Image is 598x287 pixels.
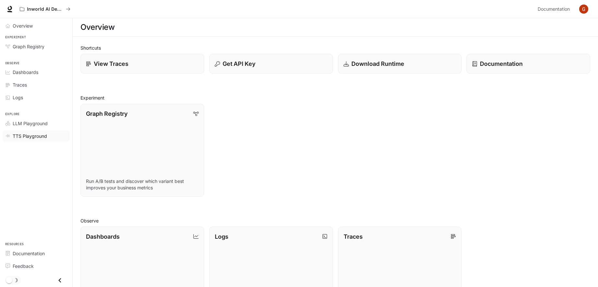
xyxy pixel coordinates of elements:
[80,44,590,51] h2: Shortcuts
[480,59,523,68] p: Documentation
[80,217,590,224] h2: Observe
[467,54,590,74] a: Documentation
[13,250,45,257] span: Documentation
[13,22,33,29] span: Overview
[13,120,48,127] span: LLM Playground
[3,41,70,52] a: Graph Registry
[577,3,590,16] button: User avatar
[538,5,570,13] span: Documentation
[94,59,128,68] p: View Traces
[535,3,575,16] a: Documentation
[3,248,70,259] a: Documentation
[13,69,38,76] span: Dashboards
[80,54,204,74] a: View Traces
[86,178,199,191] p: Run A/B tests and discover which variant best improves your business metrics
[6,276,12,283] span: Dark mode toggle
[215,232,228,241] p: Logs
[3,66,70,78] a: Dashboards
[3,130,70,142] a: TTS Playground
[344,232,363,241] p: Traces
[209,54,333,74] button: Get API Key
[13,81,27,88] span: Traces
[3,92,70,103] a: Logs
[3,118,70,129] a: LLM Playground
[13,263,34,269] span: Feedback
[80,94,590,101] h2: Experiment
[86,232,120,241] p: Dashboards
[80,21,115,34] h1: Overview
[351,59,404,68] p: Download Runtime
[223,59,255,68] p: Get API Key
[13,133,47,139] span: TTS Playground
[80,104,204,197] a: Graph RegistryRun A/B tests and discover which variant best improves your business metrics
[579,5,588,14] img: User avatar
[53,274,67,287] button: Close drawer
[13,94,23,101] span: Logs
[3,20,70,31] a: Overview
[13,43,44,50] span: Graph Registry
[27,6,63,12] p: Inworld AI Demos
[17,3,73,16] button: All workspaces
[338,54,462,74] a: Download Runtime
[3,260,70,272] a: Feedback
[86,109,128,118] p: Graph Registry
[3,79,70,90] a: Traces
